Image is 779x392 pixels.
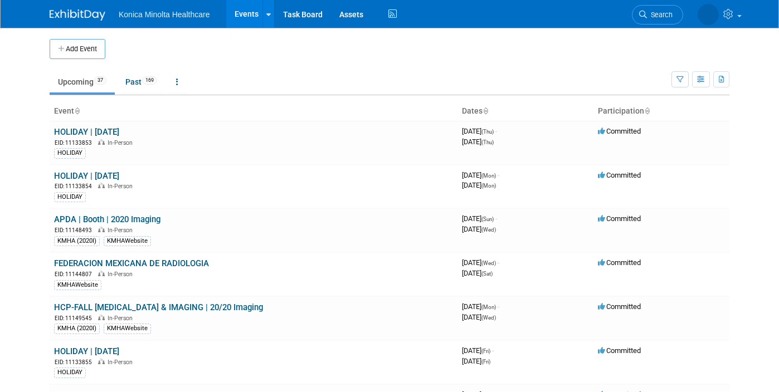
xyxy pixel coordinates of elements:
span: (Mon) [481,183,496,189]
span: [DATE] [462,127,497,135]
span: Search [647,11,673,19]
span: In-Person [108,271,136,278]
span: In-Person [108,359,136,366]
span: EID: 11148493 [55,227,96,233]
span: (Mon) [481,173,496,179]
a: Search [632,5,683,24]
a: HOLIDAY | [DATE] [54,171,119,181]
img: In-Person Event [98,315,105,320]
span: In-Person [108,315,136,322]
img: In-Person Event [98,359,105,364]
th: Participation [593,102,729,121]
span: [DATE] [462,313,496,321]
span: [DATE] [462,258,499,267]
img: In-Person Event [98,183,105,188]
a: Sort by Event Name [74,106,80,115]
a: Past169 [117,71,165,92]
a: Upcoming37 [50,71,115,92]
img: In-Person Event [98,139,105,145]
span: (Wed) [481,315,496,321]
span: [DATE] [462,214,497,223]
span: 169 [142,76,157,85]
span: EID: 11133854 [55,183,96,189]
div: HOLIDAY [54,148,86,158]
span: [DATE] [462,138,494,146]
div: HOLIDAY [54,367,86,378]
span: [DATE] [462,269,493,277]
a: HOLIDAY | [DATE] [54,127,119,137]
span: Committed [598,171,641,179]
div: KMHAWebsite [104,236,151,246]
div: KMHAWebsite [54,280,101,290]
span: In-Person [108,139,136,146]
img: In-Person Event [98,227,105,232]
img: ExhibitDay [50,9,105,21]
a: Sort by Participation Type [644,106,650,115]
a: HOLIDAY | [DATE] [54,346,119,356]
span: Committed [598,346,641,355]
span: Committed [598,302,641,311]
span: [DATE] [462,357,490,365]
a: Sort by Start Date [483,106,488,115]
span: In-Person [108,227,136,234]
span: (Fri) [481,359,490,365]
span: [DATE] [462,181,496,189]
span: (Mon) [481,304,496,310]
span: (Thu) [481,139,494,145]
span: (Sat) [481,271,493,277]
span: Committed [598,127,641,135]
a: APDA | Booth | 2020 Imaging [54,214,160,224]
img: In-Person Event [98,271,105,276]
img: Annette O'Mahoney [698,4,719,25]
span: (Fri) [481,348,490,354]
span: - [495,214,497,223]
span: EID: 11133853 [55,140,96,146]
div: KMHAWebsite [104,324,151,334]
span: - [492,346,494,355]
span: EID: 11149545 [55,315,96,321]
span: - [498,171,499,179]
a: HCP-FALL [MEDICAL_DATA] & IMAGING | 20/20 Imaging [54,302,263,312]
span: In-Person [108,183,136,190]
span: - [498,302,499,311]
span: EID: 11133855 [55,359,96,365]
span: [DATE] [462,302,499,311]
span: [DATE] [462,346,494,355]
a: FEDERACION MEXICANA DE RADIOLOGIA [54,258,209,268]
span: - [498,258,499,267]
span: - [495,127,497,135]
span: (Wed) [481,227,496,233]
span: Konica Minolta Healthcare [119,10,210,19]
span: [DATE] [462,225,496,233]
div: HOLIDAY [54,192,86,202]
div: KMHA (2020I) [54,324,100,334]
span: (Thu) [481,129,494,135]
span: EID: 11144807 [55,271,96,277]
span: Committed [598,258,641,267]
span: [DATE] [462,171,499,179]
span: (Wed) [481,260,496,266]
th: Dates [457,102,593,121]
span: (Sun) [481,216,494,222]
span: 37 [94,76,106,85]
span: Committed [598,214,641,223]
th: Event [50,102,457,121]
button: Add Event [50,39,105,59]
div: KMHA (2020I) [54,236,100,246]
